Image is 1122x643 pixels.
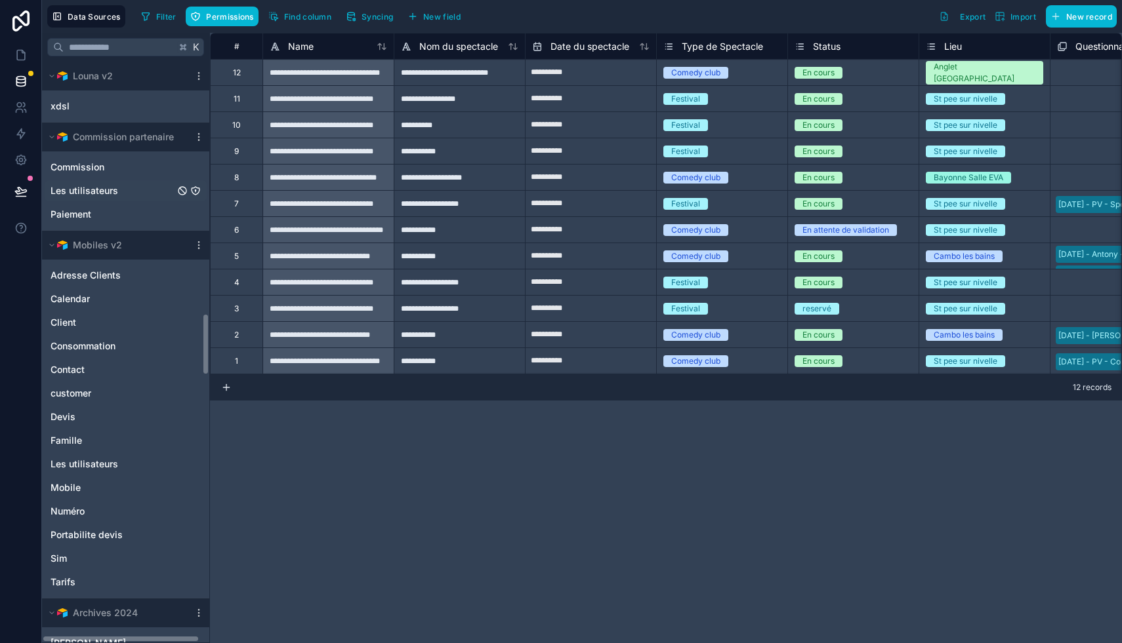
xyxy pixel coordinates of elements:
div: En cours [802,329,835,341]
span: Status [813,40,841,53]
a: Permissions [186,7,263,26]
div: 11 [234,94,240,104]
div: Festival [671,198,700,210]
span: Syncing [362,12,393,22]
div: St pee sur nivelle [934,224,997,236]
span: New record [1066,12,1112,22]
button: Export [934,5,990,28]
div: 8 [234,172,239,183]
div: 3 [234,303,239,314]
div: 10 [232,120,241,130]
div: reservé [802,303,831,315]
div: St pee sur nivelle [934,93,997,105]
div: Festival [671,303,700,315]
button: Filter [136,7,181,26]
div: Cambo les bains [934,329,995,341]
button: Permissions [186,7,258,26]
a: Syncing [341,7,403,26]
div: En cours [802,198,835,210]
div: En attente de validation [802,224,889,236]
div: 4 [234,277,239,288]
div: En cours [802,355,835,367]
div: St pee sur nivelle [934,355,997,367]
button: Find column [264,7,336,26]
button: New field [403,7,465,26]
div: Comedy club [671,355,720,367]
div: Anglet [GEOGRAPHIC_DATA] [934,61,1035,85]
span: Filter [156,12,177,22]
div: Festival [671,93,700,105]
div: En cours [802,93,835,105]
div: 6 [234,225,239,235]
div: En cours [802,172,835,184]
span: Lieu [944,40,962,53]
div: Cambo les bains [934,250,995,262]
div: Comedy club [671,250,720,262]
span: New field [423,12,461,22]
div: En cours [802,67,835,79]
div: Bayonne Salle EVA [934,172,1003,184]
button: Import [990,5,1041,28]
span: Nom du spectacle [419,40,498,53]
div: Festival [671,119,700,131]
div: En cours [802,277,835,288]
div: Festival [671,277,700,288]
button: New record [1046,5,1117,28]
div: St pee sur nivelle [934,119,997,131]
div: En cours [802,119,835,131]
span: Date du spectacle [551,40,629,53]
div: St pee sur nivelle [934,146,997,157]
div: 12 [233,68,241,78]
div: St pee sur nivelle [934,198,997,210]
span: 12 records [1073,382,1112,393]
span: Type de Spectacle [682,40,763,53]
div: 9 [234,146,239,157]
div: En cours [802,250,835,262]
div: Festival [671,146,700,157]
div: En cours [802,146,835,157]
div: # [220,41,253,51]
div: Comedy club [671,67,720,79]
a: New record [1041,5,1117,28]
span: K [192,43,201,52]
span: Permissions [206,12,253,22]
div: Comedy club [671,224,720,236]
div: 1 [235,356,238,366]
span: Import [1010,12,1036,22]
span: Export [960,12,986,22]
div: 2 [234,330,239,340]
button: Syncing [341,7,398,26]
span: Name [288,40,314,53]
span: Data Sources [68,12,121,22]
div: 7 [234,199,239,209]
span: Find column [284,12,331,22]
button: Data Sources [47,5,125,28]
div: Comedy club [671,172,720,184]
div: St pee sur nivelle [934,277,997,288]
div: Comedy club [671,329,720,341]
div: 5 [234,251,239,262]
div: St pee sur nivelle [934,303,997,315]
